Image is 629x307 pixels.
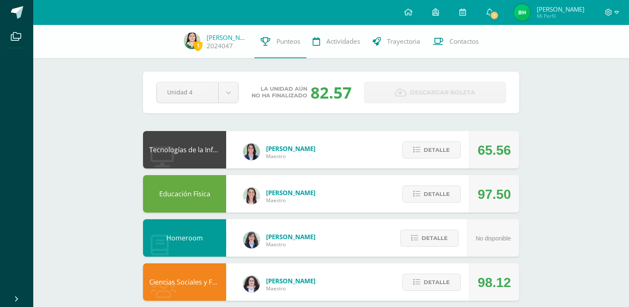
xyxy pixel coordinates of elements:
[410,82,475,103] span: Descargar boleta
[266,144,316,153] span: [PERSON_NAME]
[167,82,208,102] span: Unidad 4
[400,230,459,247] button: Detalle
[537,12,585,20] span: Mi Perfil
[207,42,233,50] a: 2024047
[478,176,511,213] div: 97.50
[266,197,316,204] span: Maestro
[243,276,260,292] img: ba02aa29de7e60e5f6614f4096ff8928.png
[243,188,260,204] img: 68dbb99899dc55733cac1a14d9d2f825.png
[143,131,226,168] div: Tecnologías de la Información y Comunicación: Computación
[424,275,450,290] span: Detalle
[402,274,461,291] button: Detalle
[143,175,226,213] div: Educación Física
[387,37,420,46] span: Trayectoria
[207,33,248,42] a: [PERSON_NAME]
[306,25,366,58] a: Actividades
[252,86,307,99] span: La unidad aún no ha finalizado
[514,4,530,21] img: 7e8f4bfdf5fac32941a4a2fa2799f9b6.png
[254,25,306,58] a: Punteos
[184,32,200,49] img: 66ee61d5778ad043d47c5ceb8c8725b2.png
[243,232,260,248] img: 01c6c64f30021d4204c203f22eb207bb.png
[143,263,226,301] div: Ciencias Sociales y Formación Ciudadana
[478,131,511,169] div: 65.56
[422,230,448,246] span: Detalle
[537,5,585,13] span: [PERSON_NAME]
[490,11,499,20] span: 1
[266,277,316,285] span: [PERSON_NAME]
[402,141,461,158] button: Detalle
[266,153,316,160] span: Maestro
[326,37,360,46] span: Actividades
[276,37,300,46] span: Punteos
[266,188,316,197] span: [PERSON_NAME]
[266,285,316,292] span: Maestro
[478,264,511,301] div: 98.12
[311,82,352,103] div: 82.57
[243,144,260,160] img: 7489ccb779e23ff9f2c3e89c21f82ed0.png
[193,40,202,51] span: 1
[424,142,450,158] span: Detalle
[366,25,427,58] a: Trayectoria
[424,186,450,202] span: Detalle
[427,25,485,58] a: Contactos
[476,235,511,242] span: No disponible
[143,219,226,257] div: Homeroom
[449,37,479,46] span: Contactos
[157,82,238,103] a: Unidad 4
[402,186,461,203] button: Detalle
[266,233,316,241] span: [PERSON_NAME]
[266,241,316,248] span: Maestro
